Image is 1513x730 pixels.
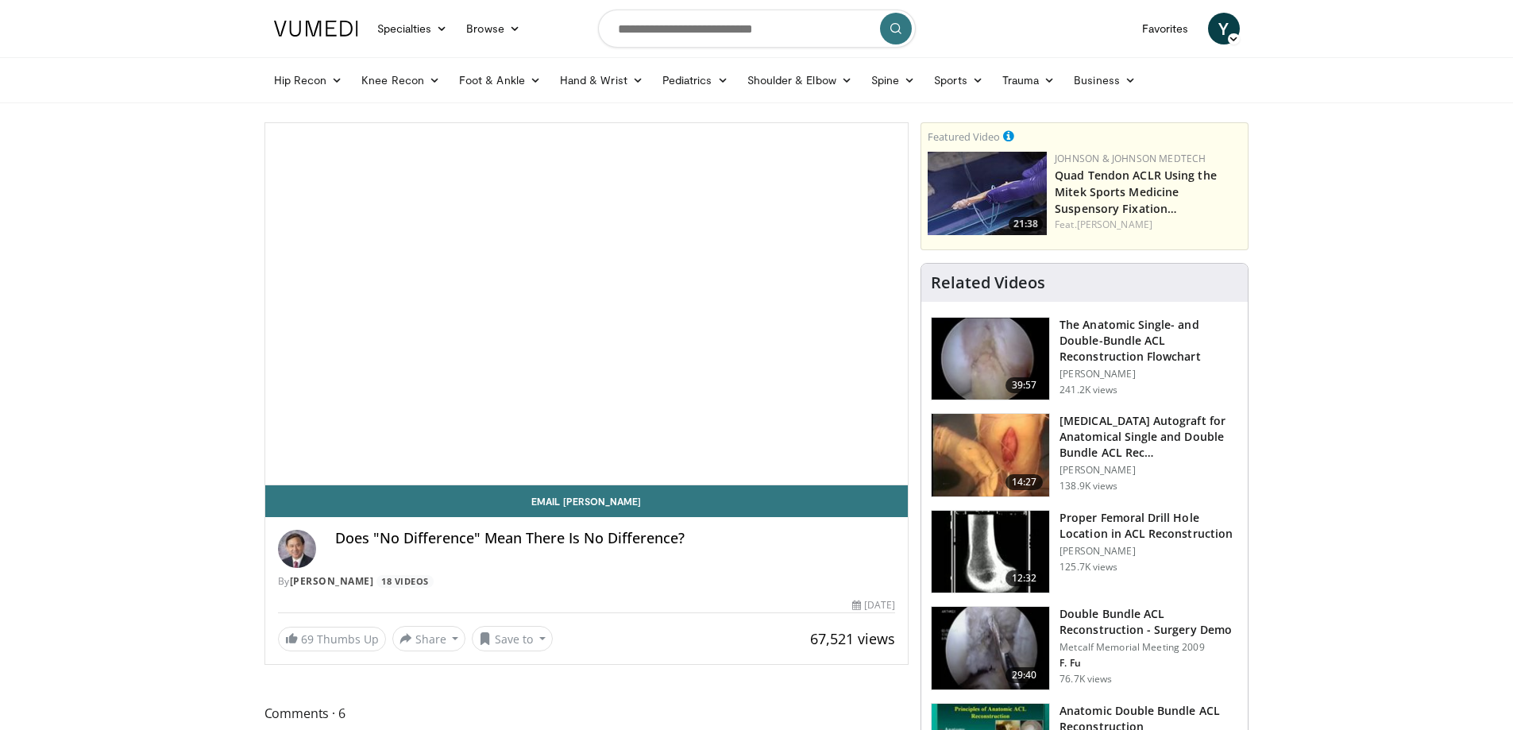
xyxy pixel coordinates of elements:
[278,530,316,568] img: Avatar
[376,575,434,589] a: 18 Videos
[1009,217,1043,231] span: 21:38
[932,511,1049,593] img: Title_01_100001165_3.jpg.150x105_q85_crop-smart_upscale.jpg
[1005,474,1044,490] span: 14:27
[928,152,1047,235] img: b78fd9da-dc16-4fd1-a89d-538d899827f1.150x105_q85_crop-smart_upscale.jpg
[278,627,386,651] a: 69 Thumbs Up
[932,607,1049,689] img: ffu_3.png.150x105_q85_crop-smart_upscale.jpg
[352,64,450,96] a: Knee Recon
[1005,667,1044,683] span: 29:40
[368,13,457,44] a: Specialties
[1059,368,1238,380] p: [PERSON_NAME]
[450,64,550,96] a: Foot & Ankle
[1005,377,1044,393] span: 39:57
[335,530,896,547] h4: Does "No Difference" Mean There Is No Difference?
[1059,480,1117,492] p: 138.9K views
[1059,413,1238,461] h3: [MEDICAL_DATA] Autograft for Anatomical Single and Double Bundle ACL Rec…
[1055,218,1241,232] div: Feat.
[457,13,530,44] a: Browse
[265,485,909,517] a: Email [PERSON_NAME]
[931,317,1238,401] a: 39:57 The Anatomic Single- and Double-Bundle ACL Reconstruction Flowchart [PERSON_NAME] 241.2K views
[1059,561,1117,574] p: 125.7K views
[1059,606,1238,638] h3: Double Bundle ACL Reconstruction - Surgery Demo
[301,632,314,647] span: 69
[1077,218,1152,231] a: [PERSON_NAME]
[1055,168,1217,216] a: Quad Tendon ACLR Using the Mitek Sports Medicine Suspensory Fixation…
[738,64,862,96] a: Shoulder & Elbow
[1208,13,1240,44] a: Y
[932,318,1049,400] img: Fu_0_3.png.150x105_q85_crop-smart_upscale.jpg
[653,64,738,96] a: Pediatrics
[1059,384,1117,396] p: 241.2K views
[290,574,374,588] a: [PERSON_NAME]
[550,64,653,96] a: Hand & Wrist
[265,123,909,485] video-js: Video Player
[278,574,896,589] div: By
[1059,673,1112,686] p: 76.7K views
[931,606,1238,690] a: 29:40 Double Bundle ACL Reconstruction - Surgery Demo Metcalf Memorial Meeting 2009 F. Fu 76.7K v...
[993,64,1065,96] a: Trauma
[1059,545,1238,558] p: [PERSON_NAME]
[392,626,466,651] button: Share
[598,10,916,48] input: Search topics, interventions
[852,598,895,612] div: [DATE]
[1059,657,1238,670] p: F. Fu
[1064,64,1145,96] a: Business
[1133,13,1198,44] a: Favorites
[1059,317,1238,365] h3: The Anatomic Single- and Double-Bundle ACL Reconstruction Flowchart
[1059,510,1238,542] h3: Proper Femoral Drill Hole Location in ACL Reconstruction
[931,273,1045,292] h4: Related Videos
[1005,570,1044,586] span: 12:32
[810,629,895,648] span: 67,521 views
[1059,464,1238,477] p: [PERSON_NAME]
[928,129,1000,144] small: Featured Video
[274,21,358,37] img: VuMedi Logo
[924,64,993,96] a: Sports
[932,414,1049,496] img: 281064_0003_1.png.150x105_q85_crop-smart_upscale.jpg
[264,703,909,724] span: Comments 6
[931,510,1238,594] a: 12:32 Proper Femoral Drill Hole Location in ACL Reconstruction [PERSON_NAME] 125.7K views
[472,626,553,651] button: Save to
[862,64,924,96] a: Spine
[1055,152,1206,165] a: Johnson & Johnson MedTech
[928,152,1047,235] a: 21:38
[931,413,1238,497] a: 14:27 [MEDICAL_DATA] Autograft for Anatomical Single and Double Bundle ACL Rec… [PERSON_NAME] 138...
[264,64,353,96] a: Hip Recon
[1059,641,1238,654] p: Metcalf Memorial Meeting 2009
